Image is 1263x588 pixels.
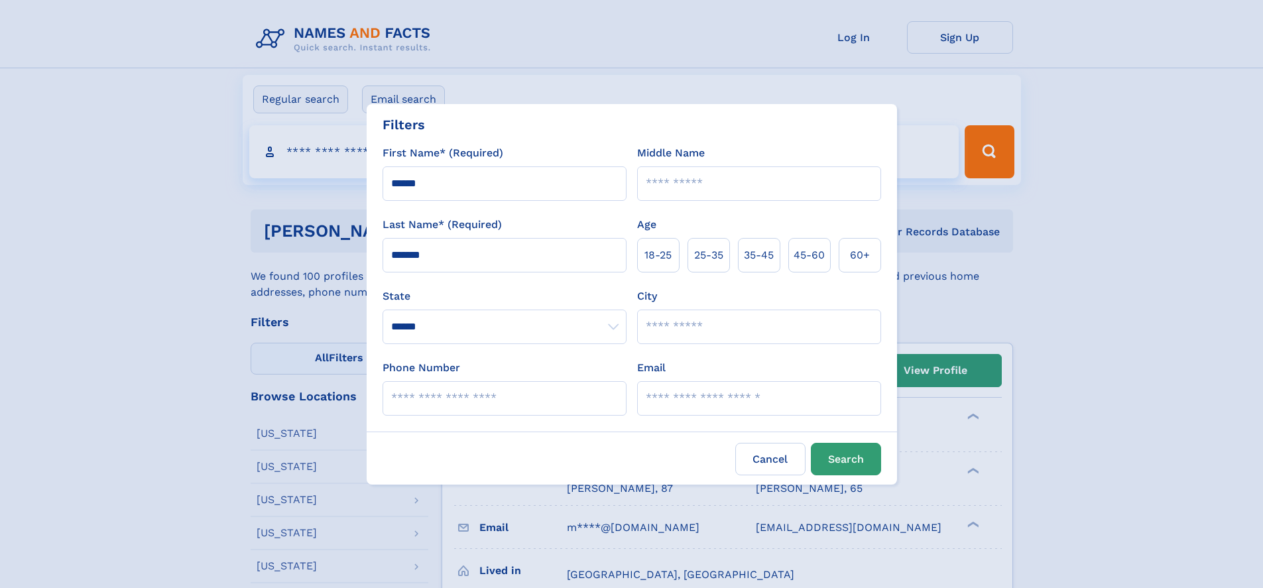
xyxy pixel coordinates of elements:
span: 25‑35 [694,247,723,263]
label: Cancel [735,443,806,475]
span: 60+ [850,247,870,263]
label: Middle Name [637,145,705,161]
label: Phone Number [383,360,460,376]
label: Email [637,360,666,376]
button: Search [811,443,881,475]
label: First Name* (Required) [383,145,503,161]
label: City [637,288,657,304]
span: 18‑25 [644,247,672,263]
label: Age [637,217,656,233]
span: 35‑45 [744,247,774,263]
div: Filters [383,115,425,135]
span: 45‑60 [794,247,825,263]
label: Last Name* (Required) [383,217,502,233]
label: State [383,288,627,304]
